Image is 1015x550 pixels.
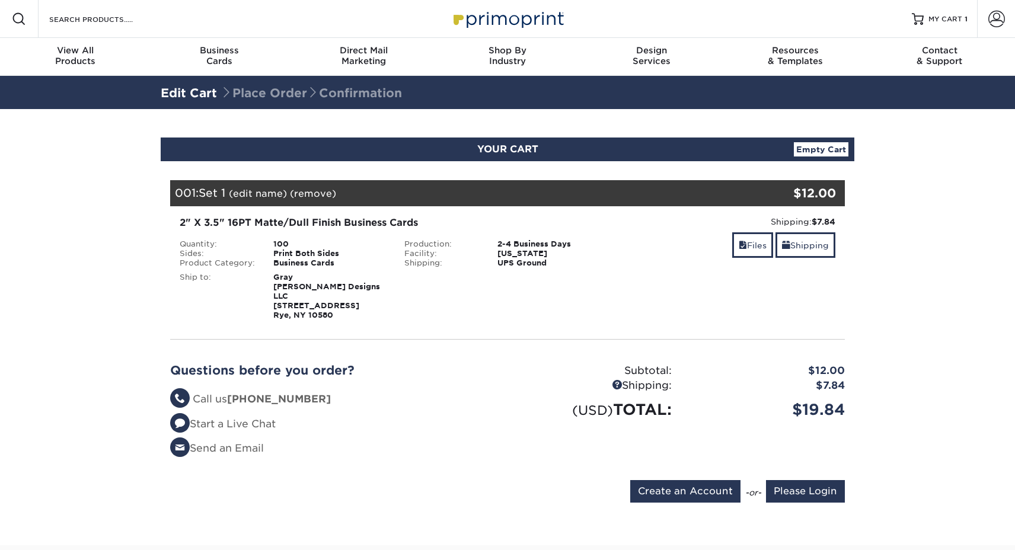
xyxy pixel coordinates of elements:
div: Product Category: [171,258,264,268]
span: Resources [723,45,867,56]
div: $19.84 [681,398,854,421]
div: Marketing [292,45,436,66]
a: DesignServices [579,38,723,76]
input: Create an Account [630,480,740,503]
span: Shop By [436,45,580,56]
div: Business Cards [264,258,395,268]
div: Subtotal: [507,363,681,379]
span: Business [148,45,292,56]
strong: Gray [PERSON_NAME] Designs LLC [STREET_ADDRESS] Rye, NY 10580 [273,273,380,319]
input: Please Login [766,480,845,503]
a: Shipping [775,232,835,258]
a: Files [732,232,773,258]
a: (remove) [290,188,336,199]
a: Send an Email [170,442,264,454]
a: Edit Cart [161,86,217,100]
div: Shipping: [507,378,681,394]
div: 100 [264,239,395,249]
span: Design [579,45,723,56]
a: View AllProducts [4,38,148,76]
div: Shipping: [395,258,489,268]
div: Facility: [395,249,489,258]
div: Print Both Sides [264,249,395,258]
a: Start a Live Chat [170,418,276,430]
span: View All [4,45,148,56]
div: Services [579,45,723,66]
div: Sides: [171,249,264,258]
span: YOUR CART [477,143,538,155]
span: MY CART [928,14,962,24]
div: UPS Ground [489,258,620,268]
div: Shipping: [628,216,835,228]
div: Industry [436,45,580,66]
small: (USD) [572,402,613,418]
strong: $7.84 [812,217,835,226]
div: 2" X 3.5" 16PT Matte/Dull Finish Business Cards [180,216,611,230]
div: Cards [148,45,292,66]
div: 2-4 Business Days [489,239,620,249]
div: $12.00 [681,363,854,379]
div: & Support [867,45,1011,66]
a: Direct MailMarketing [292,38,436,76]
li: Call us [170,392,499,407]
div: TOTAL: [507,398,681,421]
a: Shop ByIndustry [436,38,580,76]
div: $12.00 [732,184,836,202]
h2: Questions before you order? [170,363,499,378]
div: & Templates [723,45,867,66]
span: Direct Mail [292,45,436,56]
div: $7.84 [681,378,854,394]
div: Production: [395,239,489,249]
a: Resources& Templates [723,38,867,76]
a: (edit name) [229,188,287,199]
div: Quantity: [171,239,264,249]
a: Empty Cart [794,142,848,156]
span: 1 [965,15,968,23]
strong: [PHONE_NUMBER] [227,393,331,405]
span: Set 1 [199,186,225,199]
span: Contact [867,45,1011,56]
span: files [739,241,747,250]
em: -or- [745,488,761,497]
div: Products [4,45,148,66]
div: 001: [170,180,732,206]
img: Primoprint [448,6,567,31]
span: shipping [782,241,790,250]
input: SEARCH PRODUCTS..... [48,12,164,26]
a: Contact& Support [867,38,1011,76]
div: [US_STATE] [489,249,620,258]
span: Place Order Confirmation [221,86,402,100]
a: BusinessCards [148,38,292,76]
div: Ship to: [171,273,264,320]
